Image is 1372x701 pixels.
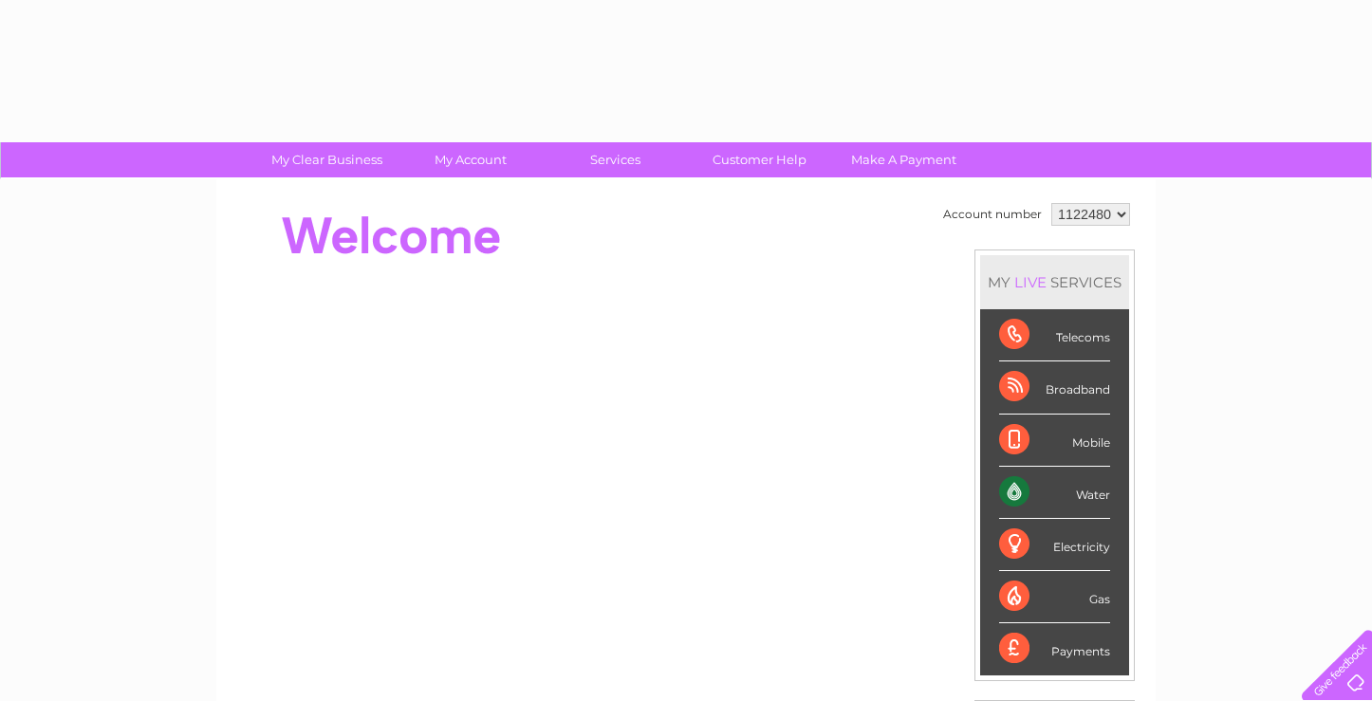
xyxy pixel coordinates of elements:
[825,142,982,177] a: Make A Payment
[999,415,1110,467] div: Mobile
[537,142,694,177] a: Services
[999,309,1110,361] div: Telecoms
[249,142,405,177] a: My Clear Business
[999,623,1110,674] div: Payments
[980,255,1129,309] div: MY SERVICES
[1010,273,1050,291] div: LIVE
[938,198,1047,231] td: Account number
[999,519,1110,571] div: Electricity
[999,361,1110,414] div: Broadband
[999,571,1110,623] div: Gas
[681,142,838,177] a: Customer Help
[999,467,1110,519] div: Water
[393,142,549,177] a: My Account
